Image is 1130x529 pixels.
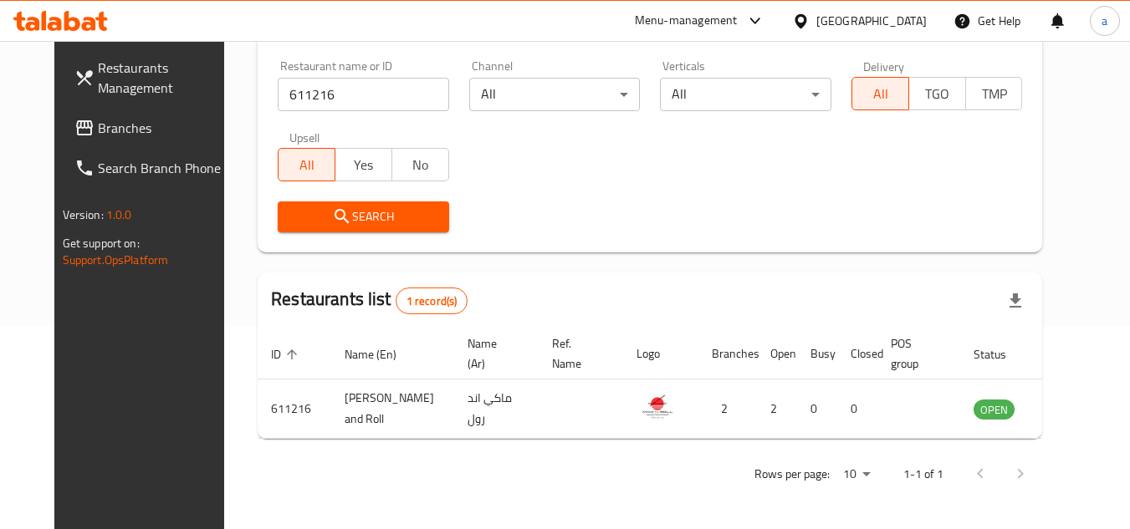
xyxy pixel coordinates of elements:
[258,379,331,439] td: 611216
[468,333,519,374] span: Name (Ar)
[637,384,678,426] img: Maki and Roll
[63,204,104,226] span: Version:
[552,333,603,374] span: Ref. Name
[98,58,230,98] span: Restaurants Management
[757,379,797,439] td: 2
[345,344,418,364] span: Name (En)
[916,82,959,106] span: TGO
[908,77,966,110] button: TGO
[965,77,1023,110] button: TMP
[974,399,1015,420] div: OPEN
[98,118,230,138] span: Branches
[660,78,831,111] div: All
[61,48,243,108] a: Restaurants Management
[61,148,243,188] a: Search Branch Phone
[271,287,468,314] h2: Restaurants list
[816,12,927,30] div: [GEOGRAPHIC_DATA]
[837,328,877,379] th: Closed
[623,328,698,379] th: Logo
[399,153,442,177] span: No
[278,148,335,181] button: All
[974,344,1028,364] span: Status
[754,464,830,485] p: Rows per page:
[258,328,1106,439] table: enhanced table
[903,464,943,485] p: 1-1 of 1
[698,379,757,439] td: 2
[278,78,449,111] input: Search for restaurant name or ID..
[278,201,449,232] button: Search
[837,379,877,439] td: 0
[454,379,539,439] td: ماكي اند رول
[271,344,303,364] span: ID
[698,328,757,379] th: Branches
[797,328,837,379] th: Busy
[396,293,468,309] span: 1 record(s)
[469,78,641,111] div: All
[859,82,902,106] span: All
[836,462,877,487] div: Rows per page:
[757,328,797,379] th: Open
[289,131,320,143] label: Upsell
[851,77,909,110] button: All
[335,148,392,181] button: Yes
[63,232,140,254] span: Get support on:
[63,249,169,271] a: Support.OpsPlatform
[863,60,905,72] label: Delivery
[1102,12,1107,30] span: a
[635,11,738,31] div: Menu-management
[291,206,436,227] span: Search
[331,379,454,439] td: [PERSON_NAME] and Roll
[342,153,386,177] span: Yes
[278,20,1022,45] h2: Restaurant search
[98,158,230,178] span: Search Branch Phone
[106,204,132,226] span: 1.0.0
[797,379,837,439] td: 0
[891,333,940,374] span: POS group
[974,400,1015,420] span: OPEN
[285,153,329,177] span: All
[391,148,449,181] button: No
[973,82,1016,106] span: TMP
[995,281,1035,321] div: Export file
[61,108,243,148] a: Branches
